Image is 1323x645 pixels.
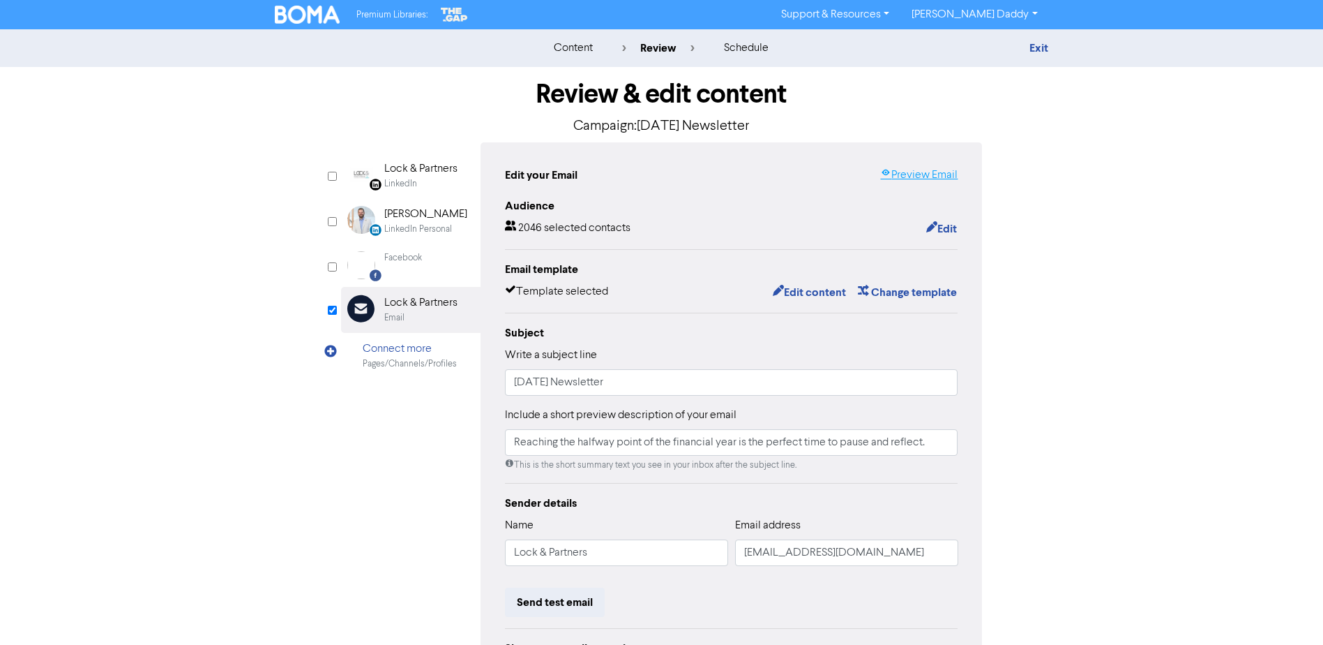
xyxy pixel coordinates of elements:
[724,40,769,57] div: schedule
[356,10,428,20] span: Premium Libraries:
[347,251,375,279] img: Facebook
[341,116,983,137] p: Campaign: [DATE] Newsletter
[439,6,469,24] img: The Gap
[505,588,605,617] button: Send test email
[347,206,375,234] img: LinkedinPersonal
[275,6,340,24] img: BOMA Logo
[341,244,481,287] div: Facebook Facebook
[363,357,457,371] div: Pages/Channels/Profiles
[384,251,422,265] div: Facebook
[384,223,452,236] div: LinkedIn Personal
[770,3,900,26] a: Support & Resources
[505,283,608,302] div: Template selected
[384,295,458,311] div: Lock & Partners
[341,287,481,332] div: Lock & PartnersEmail
[622,40,695,57] div: review
[384,161,458,177] div: Lock & Partners
[384,177,417,191] div: LinkedIn
[505,261,958,278] div: Email template
[341,333,481,378] div: Connect morePages/Channels/Profiles
[925,220,958,238] button: Edit
[384,311,405,325] div: Email
[505,167,577,184] div: Edit your Email
[505,325,958,341] div: Subject
[554,40,593,57] div: content
[341,153,481,198] div: Linkedin Lock & PartnersLinkedIn
[505,407,736,424] label: Include a short preview description of your email
[880,167,958,184] a: Preview Email
[900,3,1048,26] a: [PERSON_NAME] Daddy
[505,198,958,214] div: Audience
[505,495,958,512] div: Sender details
[1029,41,1048,55] a: Exit
[735,517,801,534] label: Email address
[341,78,983,110] h1: Review & edit content
[505,220,630,238] div: 2046 selected contacts
[363,341,457,357] div: Connect more
[1253,578,1323,645] iframe: Chat Widget
[505,517,534,534] label: Name
[347,161,375,188] img: Linkedin
[384,206,467,223] div: [PERSON_NAME]
[772,283,847,302] button: Edit content
[505,347,597,364] label: Write a subject line
[341,198,481,244] div: LinkedinPersonal [PERSON_NAME]LinkedIn Personal
[857,283,958,302] button: Change template
[505,459,958,472] div: This is the short summary text you see in your inbox after the subject line.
